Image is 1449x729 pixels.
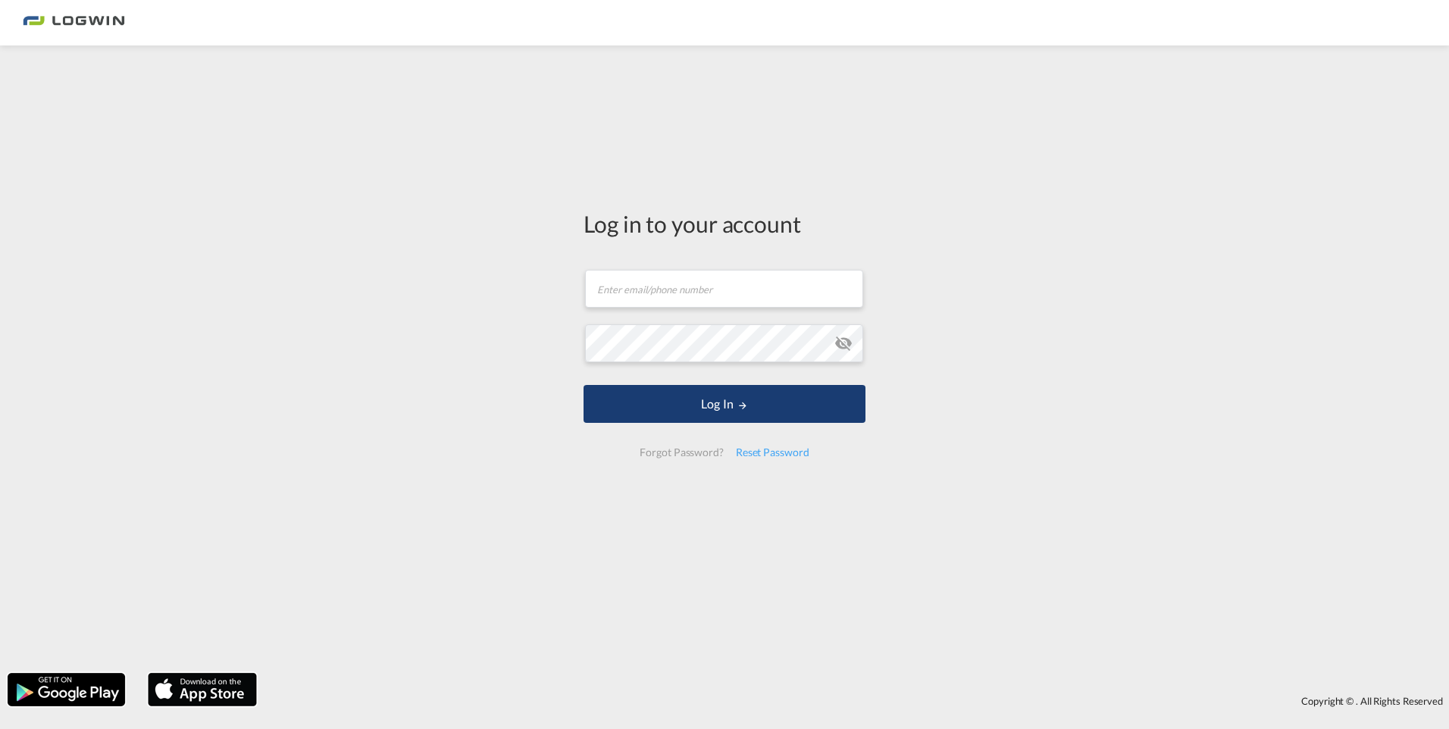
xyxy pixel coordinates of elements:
div: Copyright © . All Rights Reserved [264,688,1449,714]
div: Log in to your account [584,208,865,239]
div: Reset Password [730,439,815,466]
img: apple.png [146,671,258,708]
img: bc73a0e0d8c111efacd525e4c8ad7d32.png [23,6,125,40]
div: Forgot Password? [634,439,729,466]
input: Enter email/phone number [585,270,863,308]
md-icon: icon-eye-off [834,334,853,352]
button: LOGIN [584,385,865,423]
img: google.png [6,671,127,708]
